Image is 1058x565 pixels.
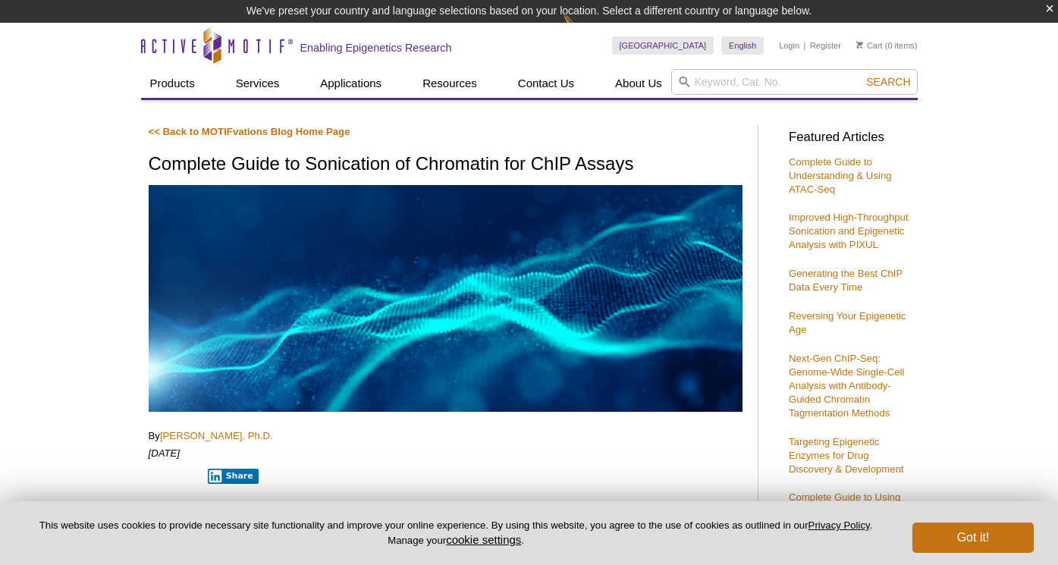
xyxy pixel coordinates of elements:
[149,429,742,443] p: By
[160,430,273,441] a: [PERSON_NAME], Ph.D.
[856,41,863,49] img: Your Cart
[509,69,583,98] a: Contact Us
[149,447,181,459] em: [DATE]
[141,69,204,98] a: Products
[149,185,742,413] img: Complete Guide to Sonication
[779,40,799,51] a: Login
[413,69,486,98] a: Resources
[149,468,198,483] iframe: X Post Button
[789,156,892,195] a: Complete Guide to Understanding & Using ATAC-Seq
[808,519,870,531] a: Privacy Policy
[721,36,764,55] a: English
[612,36,714,55] a: [GEOGRAPHIC_DATA]
[856,40,883,51] a: Cart
[912,523,1034,553] button: Got it!
[856,36,918,55] li: (0 items)
[789,131,910,144] h3: Featured Articles
[789,436,904,475] a: Targeting Epigenetic Enzymes for Drug Discovery & Development
[227,69,289,98] a: Services
[446,533,521,546] button: cookie settings
[789,268,903,293] a: Generating the Best ChIP Data Every Time
[789,310,906,335] a: Reversing Your Epigenetic Age
[149,499,742,540] p: Chromatin immunoprecipitation (ChIP) is the gold standard method to analyze DNA-binding proteins ...
[862,75,915,89] button: Search
[149,126,350,137] a: << Back to MOTIFvations Blog Home Page
[789,491,903,530] a: Complete Guide to Using RRBS for Genome-Wide DNA Methylation Analysis
[24,519,887,548] p: This website uses cookies to provide necessary site functionality and improve your online experie...
[300,41,452,55] h2: Enabling Epigenetics Research
[671,69,918,95] input: Keyword, Cat. No.
[866,76,910,88] span: Search
[563,11,603,47] img: Change Here
[804,36,806,55] li: |
[311,69,391,98] a: Applications
[606,69,671,98] a: About Us
[149,154,742,176] h1: Complete Guide to Sonication of Chromatin for ChIP Assays
[789,353,904,419] a: Next-Gen ChIP-Seq: Genome-Wide Single-Cell Analysis with Antibody-Guided Chromatin Tagmentation M...
[810,40,841,51] a: Register
[208,469,259,484] button: Share
[789,212,909,250] a: Improved High-Throughput Sonication and Epigenetic Analysis with PIXUL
